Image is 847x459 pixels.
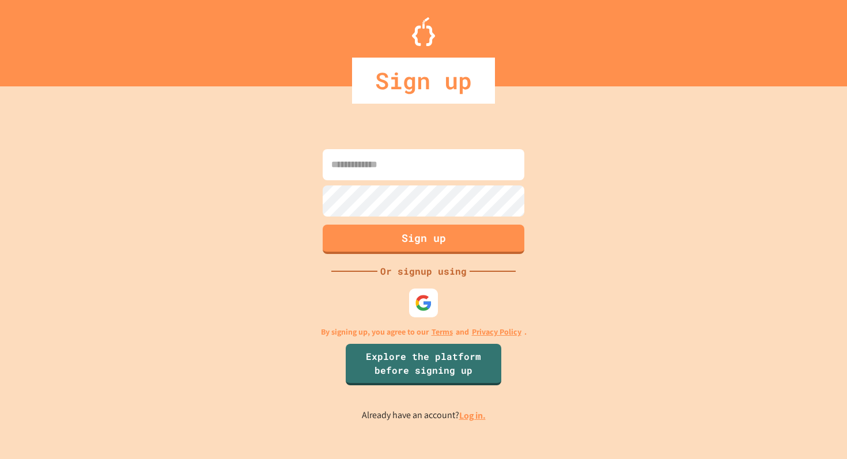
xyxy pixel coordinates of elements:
p: Already have an account? [362,408,486,423]
div: Sign up [352,58,495,104]
img: Logo.svg [412,17,435,46]
img: google-icon.svg [415,294,432,312]
a: Log in. [459,409,486,422]
p: By signing up, you agree to our and . [321,326,527,338]
div: Or signup using [377,264,470,278]
button: Sign up [323,225,524,254]
a: Terms [432,326,453,338]
a: Explore the platform before signing up [346,344,501,385]
a: Privacy Policy [472,326,521,338]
